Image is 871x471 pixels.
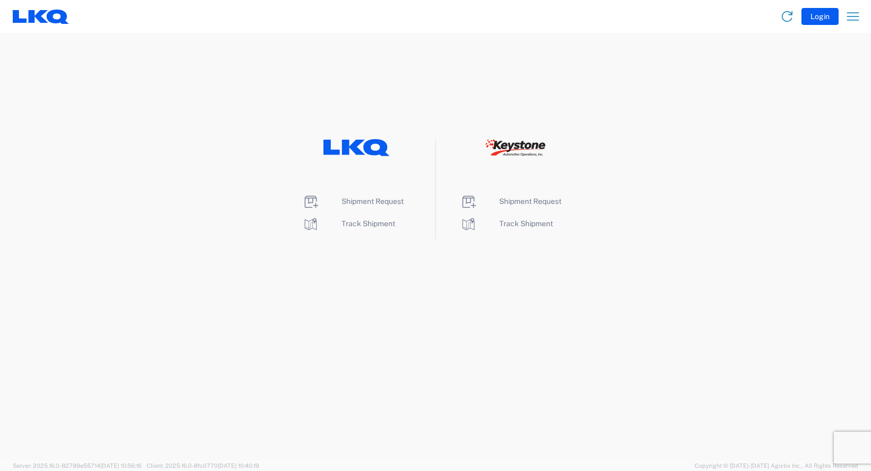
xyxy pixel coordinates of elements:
span: Client: 2025.16.0-8fc0770 [147,463,259,469]
a: Track Shipment [460,219,553,228]
span: Track Shipment [341,219,395,228]
span: Copyright © [DATE]-[DATE] Agistix Inc., All Rights Reserved [695,461,858,470]
span: Shipment Request [499,197,561,205]
span: Server: 2025.16.0-82789e55714 [13,463,142,469]
span: Shipment Request [341,197,404,205]
span: [DATE] 10:56:16 [100,463,142,469]
a: Shipment Request [302,197,404,205]
a: Track Shipment [302,219,395,228]
button: Login [801,8,839,25]
span: Track Shipment [499,219,553,228]
span: [DATE] 10:40:19 [218,463,259,469]
a: Shipment Request [460,197,561,205]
